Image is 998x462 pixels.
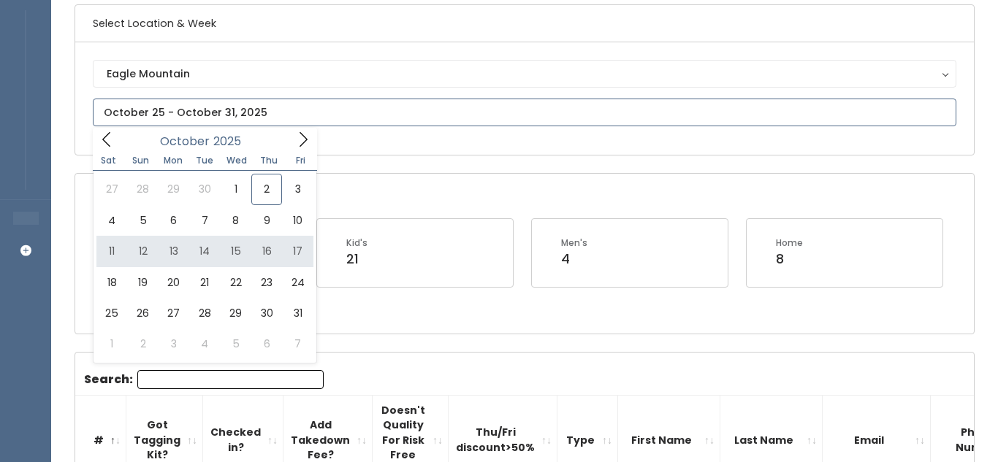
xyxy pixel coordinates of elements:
span: October 9, 2025 [251,205,282,236]
span: October 10, 2025 [282,205,313,236]
span: October 7, 2025 [189,205,220,236]
span: October 27, 2025 [159,298,189,328]
span: October 5, 2025 [127,205,158,236]
span: November 6, 2025 [251,328,282,359]
div: Home [776,236,803,250]
h6: Select Location & Week [75,5,974,42]
label: Search: [84,370,324,389]
span: November 4, 2025 [189,328,220,359]
span: October 19, 2025 [127,267,158,298]
span: October 18, 2025 [96,267,127,298]
span: October 29, 2025 [221,298,251,328]
span: October [160,136,210,147]
span: October 11, 2025 [96,236,127,266]
span: November 3, 2025 [159,328,189,359]
div: Eagle Mountain [107,66,942,82]
span: October 17, 2025 [282,236,313,266]
span: October 21, 2025 [189,267,220,298]
span: November 2, 2025 [127,328,158,359]
input: October 25 - October 31, 2025 [93,99,956,126]
span: September 30, 2025 [189,174,220,204]
span: Sat [93,156,125,165]
span: October 16, 2025 [251,236,282,266]
span: September 27, 2025 [96,174,127,204]
div: 21 [346,250,367,269]
span: November 5, 2025 [221,328,251,359]
span: October 6, 2025 [159,205,189,236]
span: October 15, 2025 [221,236,251,266]
span: October 1, 2025 [221,174,251,204]
input: Year [210,132,254,150]
span: Tue [188,156,221,165]
span: September 29, 2025 [159,174,189,204]
div: Men's [561,236,587,250]
span: October 20, 2025 [159,267,189,298]
span: October 25, 2025 [96,298,127,328]
span: October 14, 2025 [189,236,220,266]
span: Thu [253,156,285,165]
div: 4 [561,250,587,269]
span: October 8, 2025 [221,205,251,236]
span: November 1, 2025 [96,328,127,359]
span: October 26, 2025 [127,298,158,328]
span: Fri [285,156,317,165]
span: October 31, 2025 [282,298,313,328]
span: Sun [125,156,157,165]
span: October 12, 2025 [127,236,158,266]
span: October 30, 2025 [251,298,282,328]
span: October 22, 2025 [221,267,251,298]
span: Wed [221,156,253,165]
span: November 7, 2025 [282,328,313,359]
span: October 23, 2025 [251,267,282,298]
span: October 13, 2025 [159,236,189,266]
div: 8 [776,250,803,269]
span: September 28, 2025 [127,174,158,204]
span: October 4, 2025 [96,205,127,236]
span: October 2, 2025 [251,174,282,204]
button: Eagle Mountain [93,60,956,88]
div: Kid's [346,236,367,250]
span: Mon [157,156,189,165]
span: October 3, 2025 [282,174,313,204]
span: October 24, 2025 [282,267,313,298]
input: Search: [137,370,324,389]
span: October 28, 2025 [189,298,220,328]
